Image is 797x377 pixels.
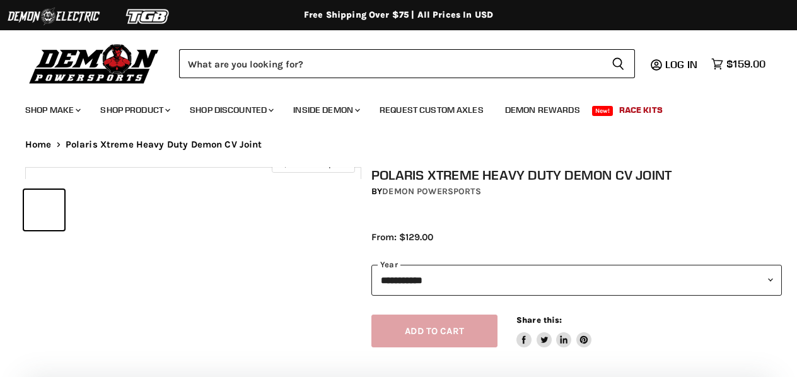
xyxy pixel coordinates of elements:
button: IMAGE thumbnail [24,190,64,230]
a: Request Custom Axles [370,97,493,123]
img: TGB Logo 2 [101,4,195,28]
ul: Main menu [16,92,762,123]
span: New! [592,106,614,116]
a: Shop Make [16,97,88,123]
img: Demon Powersports [25,41,163,86]
a: Log in [660,59,705,70]
select: year [371,265,782,296]
span: Log in [665,58,697,71]
span: Polaris Xtreme Heavy Duty Demon CV Joint [66,139,262,150]
a: Race Kits [610,97,672,123]
span: From: $129.00 [371,231,433,243]
input: Search [179,49,602,78]
img: Demon Electric Logo 2 [6,4,101,28]
h1: Polaris Xtreme Heavy Duty Demon CV Joint [371,167,782,183]
a: Demon Powersports [382,186,480,197]
span: $159.00 [726,58,765,70]
a: Home [25,139,52,150]
a: Inside Demon [284,97,368,123]
a: $159.00 [705,55,772,73]
span: Click to expand [278,159,348,168]
a: Shop Discounted [180,97,281,123]
span: Share this: [516,315,562,325]
form: Product [179,49,635,78]
aside: Share this: [516,315,591,348]
div: by [371,185,782,199]
a: Demon Rewards [496,97,590,123]
button: Search [602,49,635,78]
a: Shop Product [91,97,178,123]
